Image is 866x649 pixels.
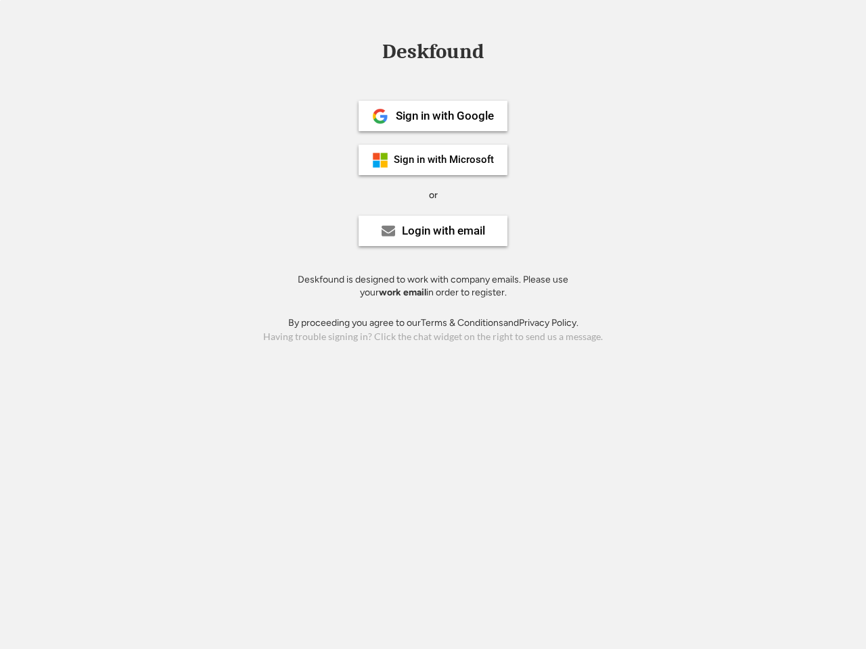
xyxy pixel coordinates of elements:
div: Deskfound [375,41,491,62]
img: 1024px-Google__G__Logo.svg.png [372,108,388,124]
div: Login with email [402,225,485,237]
strong: work email [379,287,426,298]
a: Terms & Conditions [421,317,503,329]
div: By proceeding you agree to our and [288,316,578,330]
div: or [429,189,438,202]
div: Sign in with Microsoft [394,155,494,165]
div: Sign in with Google [396,110,494,122]
img: ms-symbollockup_mssymbol_19.png [372,152,388,168]
div: Deskfound is designed to work with company emails. Please use your in order to register. [281,273,585,299]
a: Privacy Policy. [519,317,578,329]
